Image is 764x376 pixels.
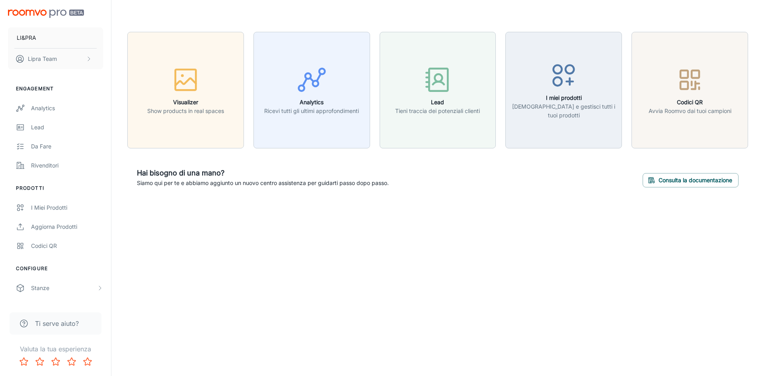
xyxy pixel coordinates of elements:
div: Lead [31,123,103,132]
p: Tieni traccia dei potenziali clienti [395,107,480,115]
img: Roomvo PRO Beta [8,10,84,18]
h6: Lead [395,98,480,107]
p: [DEMOGRAPHIC_DATA] e gestisci tutti i tuoi prodotti [511,102,617,120]
button: LeadTieni traccia dei potenziali clienti [380,32,496,148]
div: I miei prodotti [31,203,103,212]
h6: Analytics [264,98,359,107]
p: Ricevi tutti gli ultimi approfondimenti [264,107,359,115]
div: Aggiorna prodotti [31,222,103,231]
p: Avvia Roomvo dai tuoi campioni [649,107,731,115]
p: Lipra Team [28,55,57,63]
button: Consulta la documentazione [643,173,739,187]
a: Codici QRAvvia Roomvo dai tuoi campioni [631,86,748,94]
button: LI&PRA [8,27,103,48]
button: Lipra Team [8,49,103,69]
h6: Hai bisogno di una mano? [137,168,389,179]
h6: I miei prodotti [511,94,617,102]
button: AnalyticsRicevi tutti gli ultimi approfondimenti [253,32,370,148]
div: Analytics [31,104,103,113]
p: Show products in real spaces [147,107,224,115]
button: VisualizerShow products in real spaces [127,32,244,148]
button: Codici QRAvvia Roomvo dai tuoi campioni [631,32,748,148]
div: Rivenditori [31,161,103,170]
button: I miei prodotti[DEMOGRAPHIC_DATA] e gestisci tutti i tuoi prodotti [505,32,622,148]
p: LI&PRA [17,33,36,42]
a: Consulta la documentazione [643,175,739,183]
h6: Codici QR [649,98,731,107]
p: Siamo qui per te e abbiamo aggiunto un nuovo centro assistenza per guidarti passo dopo passo. [137,179,389,187]
a: I miei prodotti[DEMOGRAPHIC_DATA] e gestisci tutti i tuoi prodotti [505,86,622,94]
a: LeadTieni traccia dei potenziali clienti [380,86,496,94]
h6: Visualizer [147,98,224,107]
div: Da fare [31,142,103,151]
a: AnalyticsRicevi tutti gli ultimi approfondimenti [253,86,370,94]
